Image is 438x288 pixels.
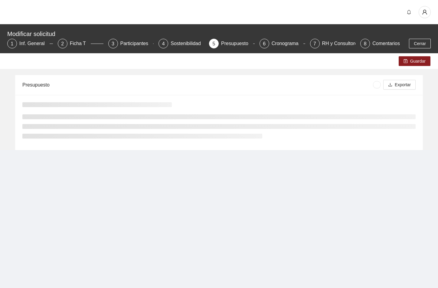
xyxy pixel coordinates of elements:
span: save [404,59,408,64]
div: Sostenibilidad [171,39,206,48]
span: 1 [11,41,14,46]
div: 5Presupuesto [209,39,255,48]
span: Guardar [410,58,426,64]
div: RH y Consultores [322,39,365,48]
div: Ficha T [70,39,91,48]
div: 3Participantes [108,39,154,48]
span: user [419,9,430,15]
div: Presupuesto [22,76,373,93]
div: 4Sostenibilidad [159,39,204,48]
div: Modificar solicitud [7,29,427,39]
div: Participantes [120,39,153,48]
div: 7RH y Consultores [310,39,356,48]
button: saveGuardar [399,56,430,66]
div: 8Comentarios [360,39,400,48]
div: 1Inf. General [7,39,53,48]
span: 2 [61,41,64,46]
div: Presupuesto [221,39,253,48]
span: 8 [364,41,367,46]
span: Exportar [395,81,411,88]
span: 7 [313,41,316,46]
div: 2Ficha T [58,39,103,48]
button: user [419,6,431,18]
span: 6 [263,41,266,46]
span: 5 [213,41,215,46]
span: Cerrar [414,40,426,47]
span: 3 [112,41,114,46]
div: Comentarios [372,39,400,48]
button: bell [404,7,414,17]
div: Cronograma [272,39,303,48]
button: Cerrar [409,39,431,48]
span: download [388,83,392,87]
span: 4 [162,41,165,46]
div: 6Cronograma [260,39,305,48]
span: bell [404,10,413,15]
button: downloadExportar [383,80,416,90]
div: Inf. General [19,39,50,48]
